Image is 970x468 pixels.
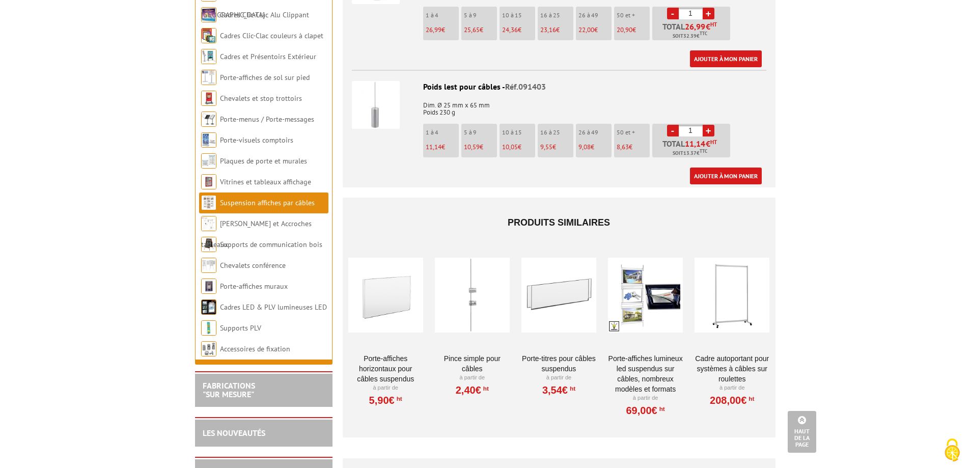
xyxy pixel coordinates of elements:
[608,353,683,394] a: Porte-affiches lumineux LED suspendus sur câbles, nombreux modèles et formats
[369,397,402,403] a: 5,90€HT
[695,384,769,392] p: À partir de
[540,143,552,151] span: 9,55
[435,374,510,382] p: À partir de
[710,397,754,403] a: 208,00€HT
[703,125,714,136] a: +
[540,26,573,34] p: €
[700,31,707,36] sup: TTC
[220,198,315,207] a: Suspension affiches par câbles
[673,32,707,40] span: Soit €
[220,240,322,249] a: Supports de communication bois
[502,12,535,19] p: 10 à 15
[617,144,650,151] p: €
[626,407,664,414] a: 69,00€HT
[352,81,400,129] img: Poids lest pour câbles
[352,95,766,116] p: Dim. Ø 25 mm x 65 mm Poids 230 g
[352,81,766,93] div: Poids lest pour câbles -
[568,385,575,392] sup: HT
[203,380,255,400] a: FABRICATIONS"Sur Mesure"
[220,282,288,291] a: Porte-affiches muraux
[464,143,480,151] span: 10,59
[220,52,316,61] a: Cadres et Présentoirs Extérieur
[746,395,754,402] sup: HT
[201,70,216,85] img: Porte-affiches de sol sur pied
[201,216,216,231] img: Cimaises et Accroches tableaux
[201,28,216,43] img: Cadres Clic-Clac couleurs à clapet
[788,411,816,453] a: Haut de la page
[685,22,706,31] span: 26,99
[464,144,497,151] p: €
[201,174,216,189] img: Vitrines et tableaux affichage
[710,21,717,28] sup: HT
[426,26,459,34] p: €
[542,387,575,393] a: 3,54€HT
[934,433,970,468] button: Cookies (fenêtre modale)
[220,31,323,40] a: Cadres Clic-Clac couleurs à clapet
[673,149,707,157] span: Soit €
[578,26,612,34] p: €
[220,261,286,270] a: Chevalets conférence
[395,395,402,402] sup: HT
[201,49,216,64] img: Cadres et Présentoirs Extérieur
[220,302,327,312] a: Cadres LED & PLV lumineuses LED
[464,26,497,34] p: €
[578,25,594,34] span: 22,00
[690,168,762,184] a: Ajouter à mon panier
[540,144,573,151] p: €
[201,91,216,106] img: Chevalets et stop trottoirs
[435,353,510,374] a: Pince simple pour câbles
[201,279,216,294] img: Porte-affiches muraux
[939,437,965,463] img: Cookies (fenêtre modale)
[617,25,632,34] span: 20,90
[655,22,730,40] p: Total
[690,50,762,67] a: Ajouter à mon panier
[502,25,518,34] span: 24,36
[617,129,650,136] p: 50 et +
[201,341,216,356] img: Accessoires de fixation
[456,387,489,393] a: 2,40€HT
[220,94,302,103] a: Chevalets et stop trottoirs
[220,135,293,145] a: Porte-visuels comptoirs
[578,129,612,136] p: 26 à 49
[220,323,261,333] a: Supports PLV
[685,140,717,148] span: €
[220,10,309,19] a: Cadres Clic-Clac Alu Clippant
[685,140,706,148] span: 11,14
[426,12,459,19] p: 1 à 4
[502,129,535,136] p: 10 à 15
[201,219,312,249] a: [PERSON_NAME] et Accroches tableaux
[508,217,610,228] span: Produits similaires
[464,12,497,19] p: 5 à 9
[201,153,216,169] img: Plaques de porte et murales
[617,143,629,151] span: 8,63
[521,353,596,374] a: Porte-titres pour câbles suspendus
[464,129,497,136] p: 5 à 9
[502,26,535,34] p: €
[578,144,612,151] p: €
[667,125,679,136] a: -
[426,144,459,151] p: €
[683,149,697,157] span: 13.37
[464,25,480,34] span: 25,65
[667,8,679,19] a: -
[220,344,290,353] a: Accessoires de fixation
[578,12,612,19] p: 26 à 49
[505,81,546,92] span: Réf.091403
[540,25,556,34] span: 23,16
[700,148,707,154] sup: TTC
[220,156,307,166] a: Plaques de porte et murales
[220,73,310,82] a: Porte-affiches de sol sur pied
[201,258,216,273] img: Chevalets conférence
[617,26,650,34] p: €
[540,129,573,136] p: 16 à 25
[201,132,216,148] img: Porte-visuels comptoirs
[201,299,216,315] img: Cadres LED & PLV lumineuses LED
[655,140,730,157] p: Total
[348,353,423,384] a: Porte-affiches horizontaux pour câbles suspendus
[201,195,216,210] img: Suspension affiches par câbles
[710,139,717,146] sup: HT
[608,394,683,402] p: À partir de
[481,385,489,392] sup: HT
[502,143,518,151] span: 10,05
[426,143,441,151] span: 11,14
